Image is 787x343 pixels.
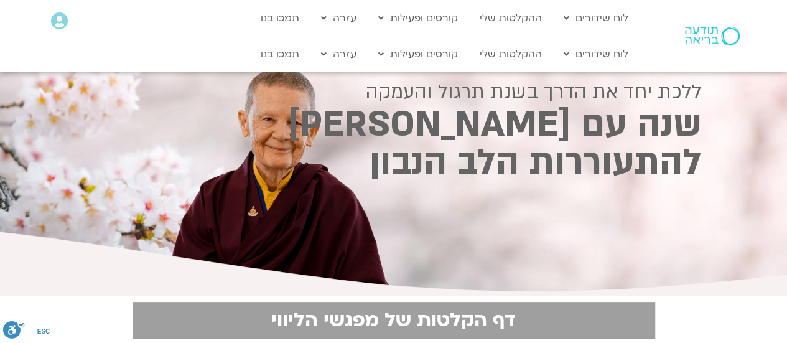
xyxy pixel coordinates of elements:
[557,6,635,30] a: לוח שידורים
[254,42,305,66] a: תמכו בנו
[86,81,702,103] h2: ללכת יחד את הדרך בשנת תרגול והעמקה
[140,309,648,331] h2: דף הקלטות של מפגשי הליווי
[372,42,464,66] a: קורסים ופעילות
[86,146,702,179] h2: להתעוררות הלב הנבון
[254,6,305,30] a: תמכו בנו
[315,42,363,66] a: עזרה
[685,27,740,45] img: תודעה בריאה
[372,6,464,30] a: קורסים ופעילות
[86,108,702,141] h2: שנה עם [PERSON_NAME]
[315,6,363,30] a: עזרה
[473,6,548,30] a: ההקלטות שלי
[557,42,635,66] a: לוח שידורים
[473,42,548,66] a: ההקלטות שלי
